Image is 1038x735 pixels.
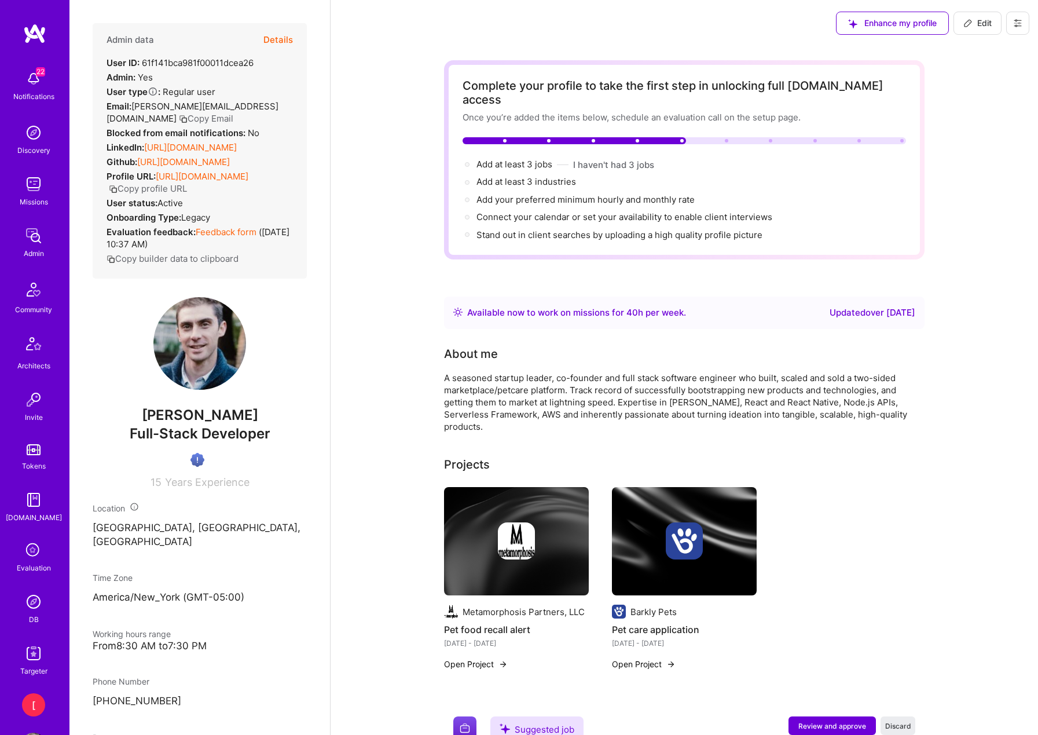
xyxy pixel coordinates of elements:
[476,194,695,205] span: Add your preferred minimum hourly and monthly rate
[476,176,576,187] span: Add at least 3 industries
[107,226,293,250] div: ( [DATE] 10:37 AM )
[109,185,118,193] i: icon Copy
[6,511,62,524] div: [DOMAIN_NAME]
[476,159,552,170] span: Add at least 3 jobs
[165,476,250,488] span: Years Experience
[20,276,47,303] img: Community
[93,573,133,583] span: Time Zone
[19,693,48,716] a: [
[22,460,46,472] div: Tokens
[453,308,463,317] img: Availability
[798,721,866,731] span: Review and approve
[13,90,54,103] div: Notifications
[612,605,626,619] img: Company logo
[107,127,248,138] strong: Blocked from email notifications:
[848,17,937,29] span: Enhance my profile
[196,226,256,237] a: Feedback form
[573,159,654,171] button: I haven't had 3 jobs
[830,306,915,320] div: Updated over [DATE]
[22,488,45,511] img: guide book
[22,590,45,613] img: Admin Search
[93,502,307,514] div: Location
[444,456,490,473] div: Projects
[626,307,638,318] span: 40
[953,12,1002,35] button: Edit
[157,198,183,209] span: Active
[963,17,992,29] span: Edit
[444,345,498,363] div: About me
[20,332,47,360] img: Architects
[630,606,677,618] div: Barkly Pets
[498,522,535,560] img: Company logo
[148,86,158,97] i: Help
[107,226,196,237] strong: Evaluation feedback:
[107,101,278,124] span: [PERSON_NAME][EMAIL_ADDRESS][DOMAIN_NAME]
[885,721,911,731] span: Discard
[179,115,188,123] i: icon Copy
[15,303,52,316] div: Community
[107,71,153,83] div: Yes
[24,247,44,259] div: Admin
[137,156,230,167] a: [URL][DOMAIN_NAME]
[156,171,248,182] a: [URL][DOMAIN_NAME]
[93,521,307,549] p: [GEOGRAPHIC_DATA], [GEOGRAPHIC_DATA], [GEOGRAPHIC_DATA]
[144,142,237,153] a: [URL][DOMAIN_NAME]
[109,182,187,195] button: Copy profile URL
[612,622,757,637] h4: Pet care application
[107,255,115,264] i: icon Copy
[881,716,915,735] button: Discard
[848,19,857,28] i: icon SuggestedTeams
[444,658,508,670] button: Open Project
[498,660,508,669] img: arrow-right
[107,127,259,139] div: No
[17,360,50,372] div: Architects
[179,112,233,125] button: Copy Email
[190,453,204,467] img: High Potential User
[444,487,589,596] img: cover
[22,693,45,716] div: [
[22,224,45,247] img: admin teamwork
[22,173,45,196] img: teamwork
[666,660,676,669] img: arrow-right
[500,723,510,734] i: icon SuggestedTeams
[22,388,45,411] img: Invite
[463,79,906,107] div: Complete your profile to take the first step in unlocking full [DOMAIN_NAME] access
[263,23,293,57] button: Details
[93,591,307,605] p: America/New_York (GMT-05:00 )
[22,642,45,665] img: Skill Targeter
[93,640,307,652] div: From 8:30 AM to 7:30 PM
[153,297,246,390] img: User Avatar
[107,101,131,112] strong: Email:
[29,613,39,626] div: DB
[93,629,171,639] span: Working hours range
[181,212,210,223] span: legacy
[107,86,215,98] div: Regular user
[93,407,307,424] span: [PERSON_NAME]
[444,605,458,619] img: Company logo
[17,144,50,156] div: Discovery
[107,198,157,209] strong: User status:
[444,372,907,433] div: A seasoned startup leader, co-founder and full stack software engineer who built, scaled and sold...
[107,57,254,69] div: 61f141bca981f00011dcea26
[25,411,43,423] div: Invite
[23,540,45,562] i: icon SelectionTeam
[467,306,686,320] div: Available now to work on missions for h per week .
[22,121,45,144] img: discovery
[463,111,906,123] div: Once you’re added the items below, schedule an evaluation call on the setup page.
[20,196,48,208] div: Missions
[463,606,585,618] div: Metamorphosis Partners, LLC
[612,487,757,596] img: cover
[107,142,144,153] strong: LinkedIn:
[107,57,140,68] strong: User ID:
[476,229,762,241] div: Stand out in client searches by uploading a high quality profile picture
[107,156,137,167] strong: Github:
[444,622,589,637] h4: Pet food recall alert
[612,637,757,649] div: [DATE] - [DATE]
[476,211,772,222] span: Connect your calendar or set your availability to enable client interviews
[36,67,45,76] span: 22
[836,12,949,35] button: Enhance my profile
[22,67,45,90] img: bell
[666,522,703,560] img: Company logo
[107,86,160,97] strong: User type :
[20,665,47,677] div: Targeter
